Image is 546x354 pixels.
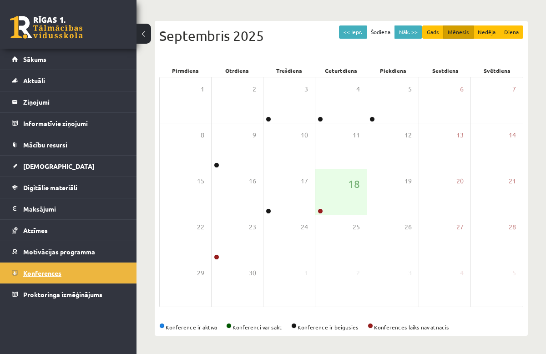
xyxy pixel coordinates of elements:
[471,64,523,77] div: Svētdiena
[12,113,125,134] a: Informatīvie ziņojumi
[394,25,422,39] button: Nāk. >>
[500,25,523,39] button: Diena
[23,290,102,298] span: Proktoringa izmēģinājums
[23,141,67,149] span: Mācību resursi
[12,49,125,70] a: Sākums
[211,64,263,77] div: Otrdiena
[23,113,125,134] legend: Informatīvie ziņojumi
[12,70,125,91] a: Aktuāli
[12,156,125,177] a: [DEMOGRAPHIC_DATA]
[509,176,516,186] span: 21
[23,76,45,85] span: Aktuāli
[197,176,204,186] span: 15
[159,64,211,77] div: Pirmdiena
[12,241,125,262] a: Motivācijas programma
[197,222,204,232] span: 22
[356,84,360,94] span: 4
[443,25,474,39] button: Mēnesis
[10,16,83,39] a: Rīgas 1. Tālmācības vidusskola
[201,130,204,140] span: 8
[456,130,464,140] span: 13
[263,64,315,77] div: Trešdiena
[315,64,367,77] div: Ceturtdiena
[353,130,360,140] span: 11
[408,268,412,278] span: 3
[456,176,464,186] span: 20
[23,183,77,192] span: Digitālie materiāli
[301,222,308,232] span: 24
[12,220,125,241] a: Atzīmes
[509,222,516,232] span: 28
[456,222,464,232] span: 27
[249,176,256,186] span: 16
[23,198,125,219] legend: Maksājumi
[12,91,125,112] a: Ziņojumi
[509,130,516,140] span: 14
[23,91,125,112] legend: Ziņojumi
[422,25,444,39] button: Gads
[353,222,360,232] span: 25
[12,263,125,283] a: Konferences
[159,323,523,331] div: Konference ir aktīva Konferenci var sākt Konference ir beigusies Konferences laiks nav atnācis
[23,248,95,256] span: Motivācijas programma
[159,25,523,46] div: Septembris 2025
[23,55,46,63] span: Sākums
[512,84,516,94] span: 7
[408,84,412,94] span: 5
[404,130,412,140] span: 12
[12,134,125,155] a: Mācību resursi
[339,25,367,39] button: << Iepr.
[473,25,500,39] button: Nedēļa
[512,268,516,278] span: 5
[348,176,360,192] span: 18
[12,198,125,219] a: Maksājumi
[304,84,308,94] span: 3
[23,226,48,234] span: Atzīmes
[201,84,204,94] span: 1
[404,222,412,232] span: 26
[419,64,471,77] div: Sestdiena
[366,25,395,39] button: Šodiena
[249,222,256,232] span: 23
[304,268,308,278] span: 1
[253,84,256,94] span: 2
[301,130,308,140] span: 10
[404,176,412,186] span: 19
[12,284,125,305] a: Proktoringa izmēģinājums
[356,268,360,278] span: 2
[253,130,256,140] span: 9
[249,268,256,278] span: 30
[12,177,125,198] a: Digitālie materiāli
[367,64,419,77] div: Piekdiena
[460,84,464,94] span: 6
[23,269,61,277] span: Konferences
[460,268,464,278] span: 4
[197,268,204,278] span: 29
[301,176,308,186] span: 17
[23,162,95,170] span: [DEMOGRAPHIC_DATA]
